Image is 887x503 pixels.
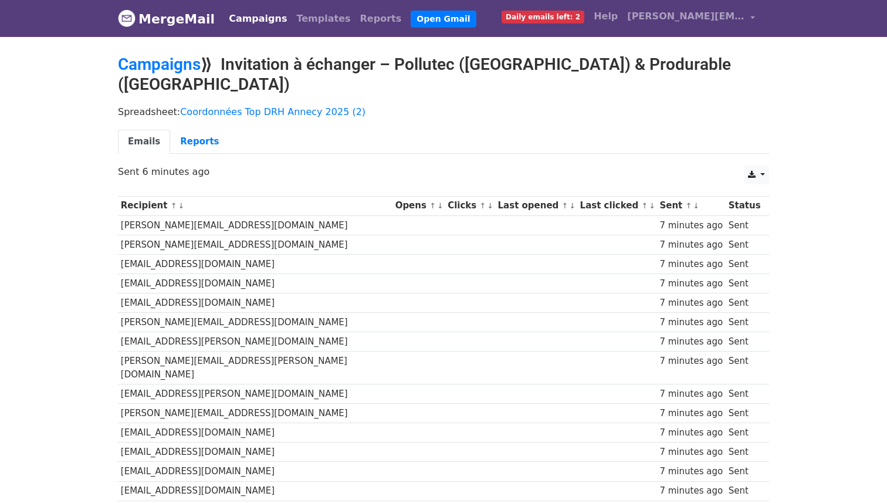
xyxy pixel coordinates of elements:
th: Last opened [495,196,577,215]
div: Widget de chat [828,447,887,503]
a: ↓ [178,201,184,210]
a: ↑ [480,201,486,210]
td: Sent [726,313,763,332]
div: 7 minutes ago [659,445,723,459]
div: 7 minutes ago [659,219,723,232]
td: Sent [726,462,763,481]
div: 7 minutes ago [659,426,723,440]
span: [PERSON_NAME][EMAIL_ADDRESS][DOMAIN_NAME] [627,9,744,23]
td: Sent [726,332,763,352]
div: 7 minutes ago [659,465,723,478]
td: [EMAIL_ADDRESS][DOMAIN_NAME] [118,443,392,462]
a: ↑ [641,201,648,210]
td: [EMAIL_ADDRESS][PERSON_NAME][DOMAIN_NAME] [118,384,392,404]
div: 7 minutes ago [659,387,723,401]
a: Reports [170,130,229,154]
a: Templates [292,7,355,31]
td: Sent [726,293,763,313]
th: Last clicked [577,196,657,215]
td: [PERSON_NAME][EMAIL_ADDRESS][DOMAIN_NAME] [118,215,392,235]
img: MergeMail logo [118,9,136,27]
div: 7 minutes ago [659,484,723,498]
td: Sent [726,423,763,443]
div: 7 minutes ago [659,355,723,368]
div: 7 minutes ago [659,296,723,310]
a: Emails [118,130,170,154]
iframe: Chat Widget [828,447,887,503]
a: Daily emails left: 2 [497,5,589,28]
th: Sent [657,196,726,215]
td: Sent [726,352,763,384]
span: Daily emails left: 2 [502,11,584,23]
td: [PERSON_NAME][EMAIL_ADDRESS][DOMAIN_NAME] [118,404,392,423]
td: Sent [726,384,763,404]
td: [PERSON_NAME][EMAIL_ADDRESS][DOMAIN_NAME] [118,313,392,332]
td: [EMAIL_ADDRESS][PERSON_NAME][DOMAIN_NAME] [118,332,392,352]
a: ↓ [569,201,575,210]
td: Sent [726,481,763,501]
a: Coordonnées Top DRH Annecy 2025 (2) [180,106,365,117]
a: Open Gmail [411,11,476,28]
a: ↑ [429,201,436,210]
td: Sent [726,404,763,423]
td: Sent [726,443,763,462]
div: 7 minutes ago [659,316,723,329]
a: ↑ [562,201,568,210]
a: MergeMail [118,6,215,31]
p: Spreadsheet: [118,106,769,118]
th: Clicks [445,196,495,215]
a: Reports [356,7,407,31]
td: [EMAIL_ADDRESS][DOMAIN_NAME] [118,254,392,274]
div: 7 minutes ago [659,335,723,349]
div: 7 minutes ago [659,407,723,420]
a: ↓ [437,201,443,210]
td: [EMAIL_ADDRESS][DOMAIN_NAME] [118,462,392,481]
a: ↓ [487,201,493,210]
td: [EMAIL_ADDRESS][DOMAIN_NAME] [118,423,392,443]
p: Sent 6 minutes ago [118,166,769,178]
div: 7 minutes ago [659,277,723,291]
td: [EMAIL_ADDRESS][DOMAIN_NAME] [118,293,392,313]
a: [PERSON_NAME][EMAIL_ADDRESS][DOMAIN_NAME] [622,5,760,32]
td: Sent [726,274,763,293]
div: 7 minutes ago [659,258,723,271]
div: 7 minutes ago [659,238,723,252]
td: [EMAIL_ADDRESS][DOMAIN_NAME] [118,274,392,293]
td: [PERSON_NAME][EMAIL_ADDRESS][PERSON_NAME][DOMAIN_NAME] [118,352,392,384]
td: Sent [726,254,763,274]
a: Campaigns [118,55,201,74]
a: ↑ [171,201,177,210]
a: Help [589,5,622,28]
td: Sent [726,215,763,235]
th: Status [726,196,763,215]
td: Sent [726,235,763,254]
a: ↓ [693,201,699,210]
th: Recipient [118,196,392,215]
a: Campaigns [224,7,292,31]
td: [EMAIL_ADDRESS][DOMAIN_NAME] [118,481,392,501]
td: [PERSON_NAME][EMAIL_ADDRESS][DOMAIN_NAME] [118,235,392,254]
a: ↑ [686,201,692,210]
th: Opens [392,196,445,215]
h2: ⟫ Invitation à échanger – Pollutec ([GEOGRAPHIC_DATA]) & Produrable ([GEOGRAPHIC_DATA]) [118,55,769,94]
a: ↓ [649,201,655,210]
